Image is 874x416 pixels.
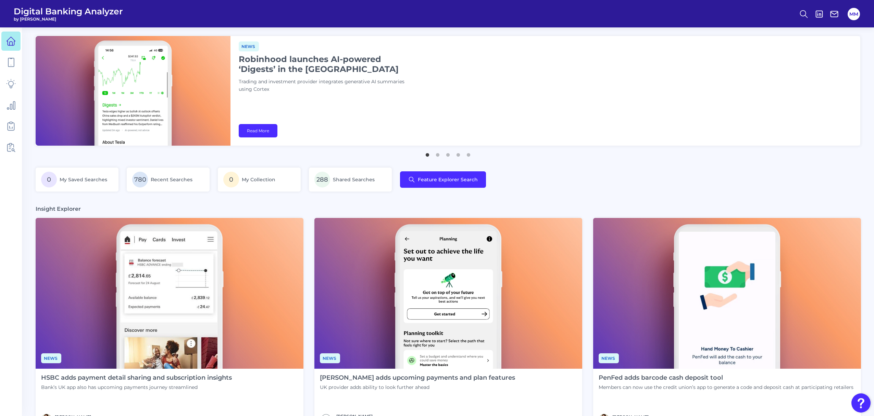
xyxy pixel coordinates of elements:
[239,124,277,137] a: Read More
[309,168,392,192] a: 288Shared Searches
[218,168,301,192] a: 0My Collection
[434,150,441,157] button: 2
[36,168,118,192] a: 0My Saved Searches
[239,78,410,93] p: Trading and investment provider integrates generative AI summaries using Cortex
[41,355,61,361] a: News
[320,355,340,361] a: News
[14,6,123,16] span: Digital Banking Analyzer
[127,168,210,192] a: 780Recent Searches
[41,172,57,187] span: 0
[41,353,61,363] span: News
[132,172,148,187] span: 780
[851,393,871,413] button: Open Resource Center
[455,150,462,157] button: 4
[14,16,123,22] span: by [PERSON_NAME]
[445,150,451,157] button: 3
[36,36,230,146] img: bannerImg
[599,384,853,390] p: Members can now use the credit union’s app to generate a code and deposit cash at participating r...
[848,8,860,20] button: MM
[239,54,410,74] h1: Robinhood launches AI-powered ‘Digests’ in the [GEOGRAPHIC_DATA]
[320,374,515,382] h4: [PERSON_NAME] adds upcoming payments and plan features
[314,172,330,187] span: 288
[599,374,853,382] h4: PenFed adds barcode cash deposit tool
[314,218,582,369] img: News - Phone (4).png
[223,172,239,187] span: 0
[41,374,232,382] h4: HSBC adds payment detail sharing and subscription insights
[41,384,232,390] p: Bank’s UK app also has upcoming payments journey streamlined
[320,384,515,390] p: UK provider adds ability to look further ahead
[599,353,619,363] span: News
[418,177,478,182] span: Feature Explorer Search
[60,176,107,183] span: My Saved Searches
[599,355,619,361] a: News
[593,218,861,369] img: News - Phone.png
[333,176,375,183] span: Shared Searches
[400,171,486,188] button: Feature Explorer Search
[424,150,431,157] button: 1
[242,176,275,183] span: My Collection
[239,41,259,51] span: News
[36,205,81,212] h3: Insight Explorer
[36,218,303,369] img: News - Phone.png
[320,353,340,363] span: News
[151,176,192,183] span: Recent Searches
[465,150,472,157] button: 5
